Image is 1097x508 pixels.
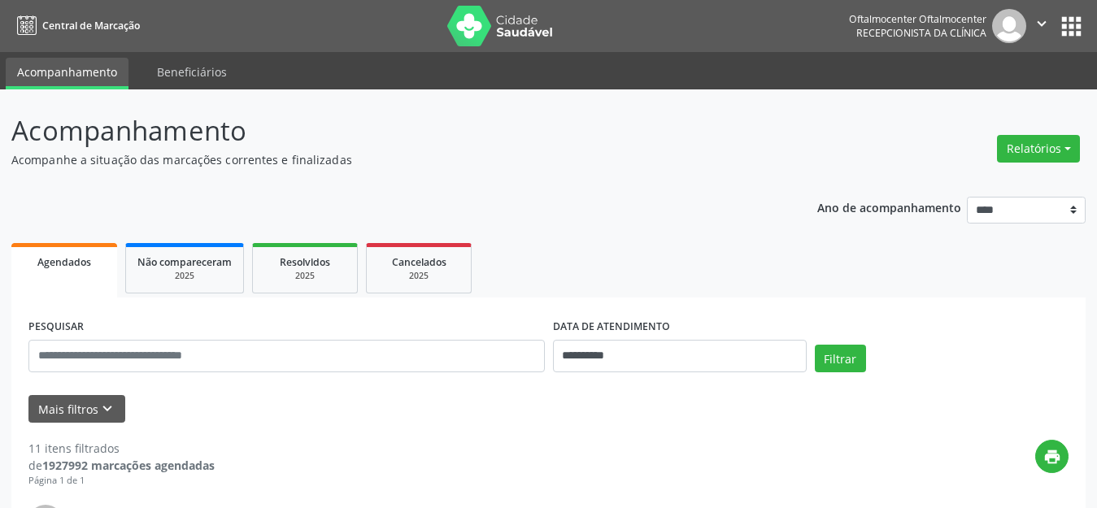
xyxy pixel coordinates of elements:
p: Ano de acompanhamento [817,197,961,217]
button: print [1035,440,1069,473]
label: DATA DE ATENDIMENTO [553,315,670,340]
i: print [1043,448,1061,466]
button: Mais filtroskeyboard_arrow_down [28,395,125,423]
p: Acompanhe a situação das marcações correntes e finalizadas [11,151,764,168]
a: Central de Marcação [11,12,140,39]
div: Oftalmocenter Oftalmocenter [849,12,986,26]
button:  [1026,9,1057,43]
span: Agendados [37,255,91,269]
div: 11 itens filtrados [28,440,215,457]
button: Filtrar [815,345,866,372]
label: PESQUISAR [28,315,84,340]
div: de [28,457,215,474]
p: Acompanhamento [11,111,764,151]
a: Acompanhamento [6,58,128,89]
div: 2025 [378,270,459,282]
i: keyboard_arrow_down [98,400,116,418]
span: Recepcionista da clínica [856,26,986,40]
i:  [1033,15,1051,33]
img: img [992,9,1026,43]
span: Central de Marcação [42,19,140,33]
div: 2025 [137,270,232,282]
button: apps [1057,12,1086,41]
span: Cancelados [392,255,446,269]
div: Página 1 de 1 [28,474,215,488]
a: Beneficiários [146,58,238,86]
strong: 1927992 marcações agendadas [42,458,215,473]
button: Relatórios [997,135,1080,163]
span: Resolvidos [280,255,330,269]
div: 2025 [264,270,346,282]
span: Não compareceram [137,255,232,269]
